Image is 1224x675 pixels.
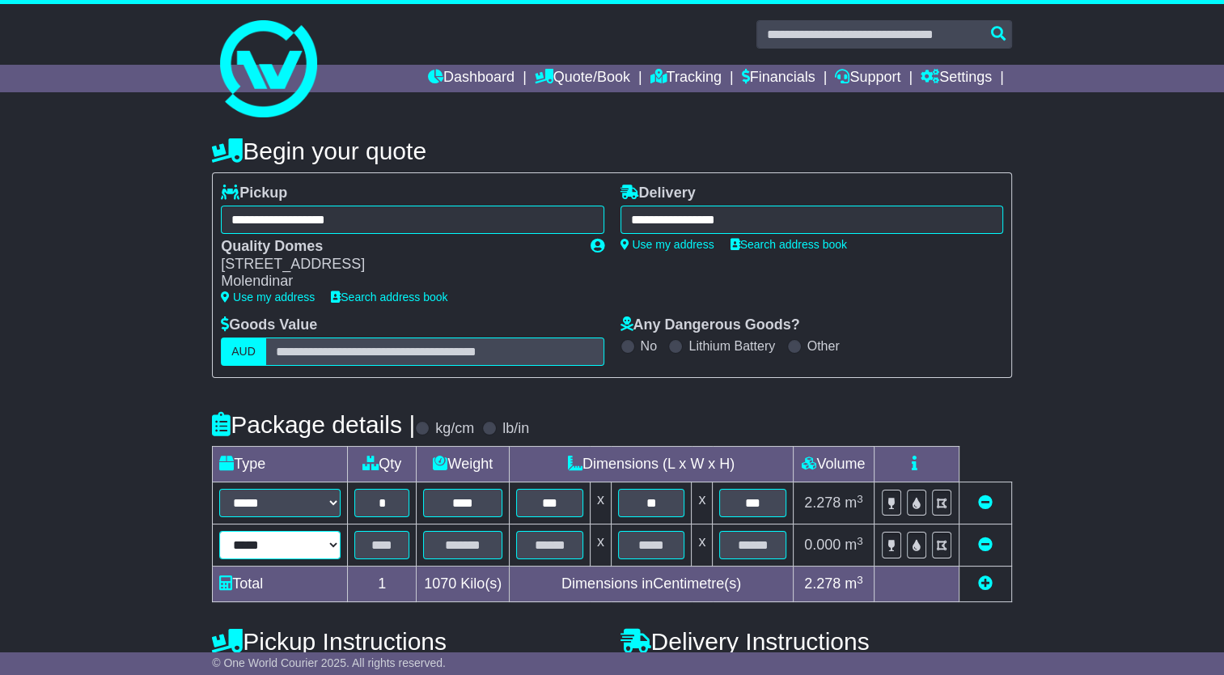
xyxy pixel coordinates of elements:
td: Volume [793,447,874,482]
td: Dimensions in Centimetre(s) [510,567,793,602]
label: Goods Value [221,316,317,334]
td: x [692,482,713,524]
label: No [641,338,657,354]
td: Qty [348,447,417,482]
label: AUD [221,337,266,366]
span: m [845,495,863,511]
h4: Pickup Instructions [212,628,604,655]
label: kg/cm [435,420,474,438]
h4: Begin your quote [212,138,1012,164]
span: 2.278 [804,575,841,592]
span: © One World Courier 2025. All rights reserved. [212,656,446,669]
a: Search address book [331,291,447,304]
a: Support [835,65,900,92]
td: x [590,524,611,567]
sup: 3 [857,493,863,505]
a: Tracking [650,65,722,92]
span: 1070 [424,575,456,592]
sup: 3 [857,574,863,586]
a: Add new item [978,575,993,592]
a: Dashboard [428,65,515,92]
a: Financials [742,65,815,92]
span: 2.278 [804,495,841,511]
td: 1 [348,567,417,602]
label: Delivery [620,185,696,202]
h4: Delivery Instructions [620,628,1012,655]
label: Other [807,338,840,354]
span: m [845,575,863,592]
td: Type [213,447,348,482]
a: Settings [921,65,992,92]
h4: Package details | [212,411,415,438]
label: Any Dangerous Goods? [620,316,800,334]
td: Kilo(s) [417,567,510,602]
td: Weight [417,447,510,482]
a: Search address book [731,238,847,251]
a: Use my address [221,291,315,304]
td: Total [213,567,348,602]
td: Dimensions (L x W x H) [510,447,793,482]
a: Remove this item [978,495,993,511]
a: Quote/Book [535,65,630,92]
div: Quality Domes [221,238,574,256]
span: m [845,537,863,553]
div: Molendinar [221,273,574,291]
label: Lithium Battery [688,338,775,354]
label: Pickup [221,185,287,202]
td: x [590,482,611,524]
label: lb/in [502,420,529,438]
div: [STREET_ADDRESS] [221,256,574,274]
sup: 3 [857,535,863,547]
a: Remove this item [978,537,993,553]
a: Use my address [620,238,714,251]
td: x [692,524,713,567]
span: 0.000 [804,537,841,553]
